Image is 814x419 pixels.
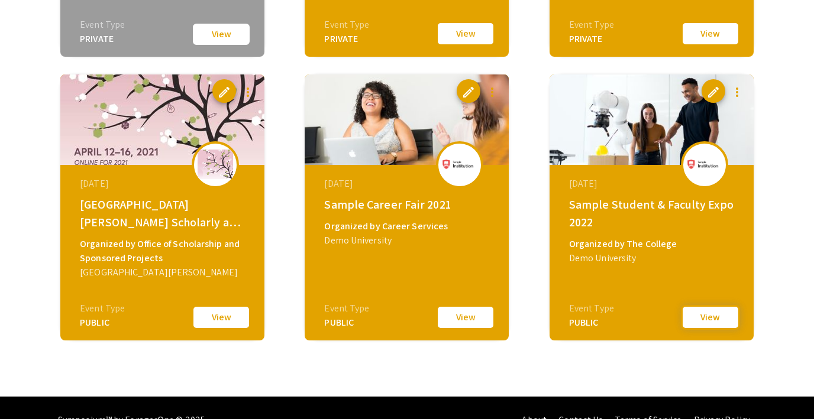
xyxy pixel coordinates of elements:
[80,265,248,280] div: [GEOGRAPHIC_DATA][PERSON_NAME]
[436,305,495,330] button: View
[569,237,737,251] div: Organized by The College
[324,18,369,32] div: Event Type
[305,74,509,165] img: sample-career-fair-2021_eventCoverPhoto_thumb.jpg
[706,85,721,99] span: edit
[324,32,369,46] div: PRIVATE
[217,85,231,99] span: edit
[324,301,369,316] div: Event Type
[569,18,614,32] div: Event Type
[442,159,477,170] img: sample-career-fair-2021_eventLogo.png
[80,237,248,265] div: Organized by Office of Scholarship and Sponsored Projects
[461,85,476,99] span: edit
[569,177,737,191] div: [DATE]
[485,85,499,99] mat-icon: more_vert
[681,21,740,46] button: View
[324,316,369,330] div: PUBLIC
[9,366,50,410] iframe: Chat
[550,74,754,165] img: sample-university-event1_eventCoverPhoto_thumb.jpg
[324,196,492,213] div: Sample Career Fair 2021
[569,316,614,330] div: PUBLIC
[80,18,125,32] div: Event Type
[730,85,744,99] mat-icon: more_vert
[702,79,725,103] button: edit
[212,79,236,103] button: edit
[436,21,495,46] button: View
[80,316,125,330] div: PUBLIC
[324,219,492,233] div: Organized by Career Services
[80,301,125,316] div: Event Type
[198,150,233,179] img: fhsuscad_eventLogo.png
[569,301,614,316] div: Event Type
[192,305,251,330] button: View
[324,177,492,191] div: [DATE]
[241,85,255,99] mat-icon: more_vert
[569,196,737,231] div: Sample Student & Faculty Expo 2022
[80,196,248,231] div: [GEOGRAPHIC_DATA][PERSON_NAME] Scholarly and Creative Activities Day
[457,79,480,103] button: edit
[192,22,251,46] button: View
[60,74,264,165] img: fhsuscad_eventCoverPhoto_thumb.jpg
[569,32,614,46] div: PRIVATE
[681,305,740,330] button: View
[80,177,248,191] div: [DATE]
[324,233,492,248] div: Demo University
[569,251,737,265] div: Demo University
[80,32,125,46] div: PRIVATE
[687,159,722,170] img: sample-university-event1_eventLogo.png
